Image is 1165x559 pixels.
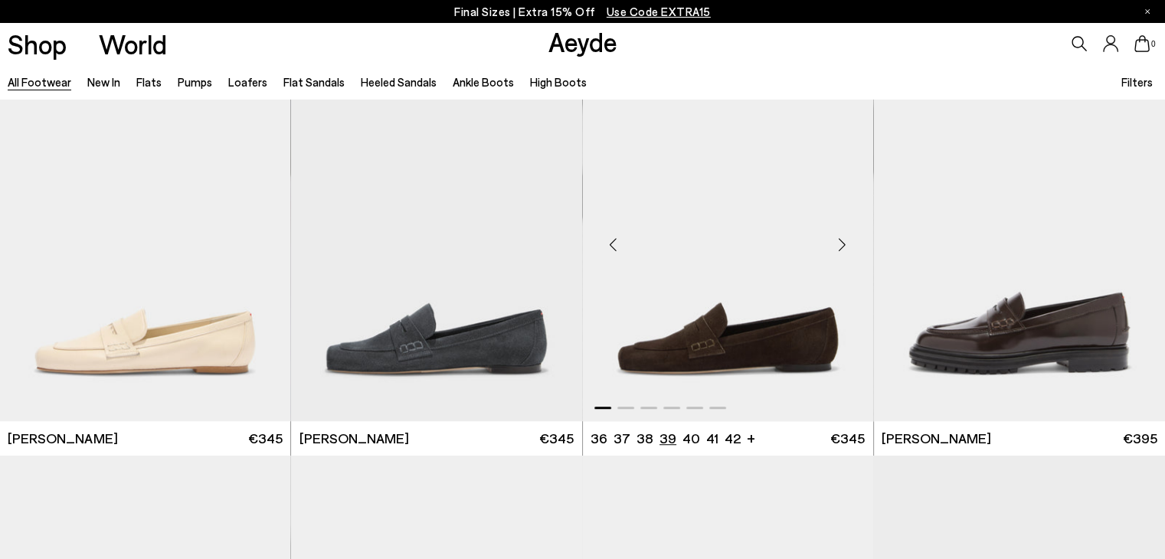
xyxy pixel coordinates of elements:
[583,56,873,421] div: 1 / 6
[361,75,437,89] a: Heeled Sandals
[591,429,736,448] ul: variant
[1123,429,1157,448] span: €395
[8,429,117,448] span: [PERSON_NAME]
[882,429,991,448] span: [PERSON_NAME]
[659,429,676,448] li: 39
[453,75,514,89] a: Ankle Boots
[1150,40,1157,48] span: 0
[291,56,581,421] img: Lana Suede Loafers
[530,75,587,89] a: High Boots
[8,75,71,89] a: All Footwear
[614,429,630,448] li: 37
[228,75,267,89] a: Loafers
[830,429,865,448] span: €345
[873,56,1163,421] img: Lana Suede Loafers
[583,421,873,456] a: 36 37 38 39 40 41 42 + €345
[874,421,1165,456] a: [PERSON_NAME] €395
[539,429,574,448] span: €345
[291,421,581,456] a: [PERSON_NAME] €345
[820,221,866,267] div: Next slide
[706,429,718,448] li: 41
[873,56,1163,421] div: 2 / 6
[99,31,167,57] a: World
[8,31,67,57] a: Shop
[591,221,636,267] div: Previous slide
[636,429,653,448] li: 38
[136,75,162,89] a: Flats
[607,5,711,18] span: Navigate to /collections/ss25-final-sizes
[178,75,212,89] a: Pumps
[725,429,741,448] li: 42
[299,429,409,448] span: [PERSON_NAME]
[248,429,283,448] span: €345
[283,75,345,89] a: Flat Sandals
[1134,35,1150,52] a: 0
[874,56,1165,421] img: Leon Loafers
[1121,75,1153,89] span: Filters
[591,429,607,448] li: 36
[583,56,873,421] img: Lana Suede Loafers
[747,427,755,448] li: +
[682,429,700,448] li: 40
[87,75,120,89] a: New In
[548,25,617,57] a: Aeyde
[583,56,873,421] a: 6 / 6 1 / 6 2 / 6 3 / 6 4 / 6 5 / 6 6 / 6 1 / 6 Next slide Previous slide
[454,2,711,21] p: Final Sizes | Extra 15% Off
